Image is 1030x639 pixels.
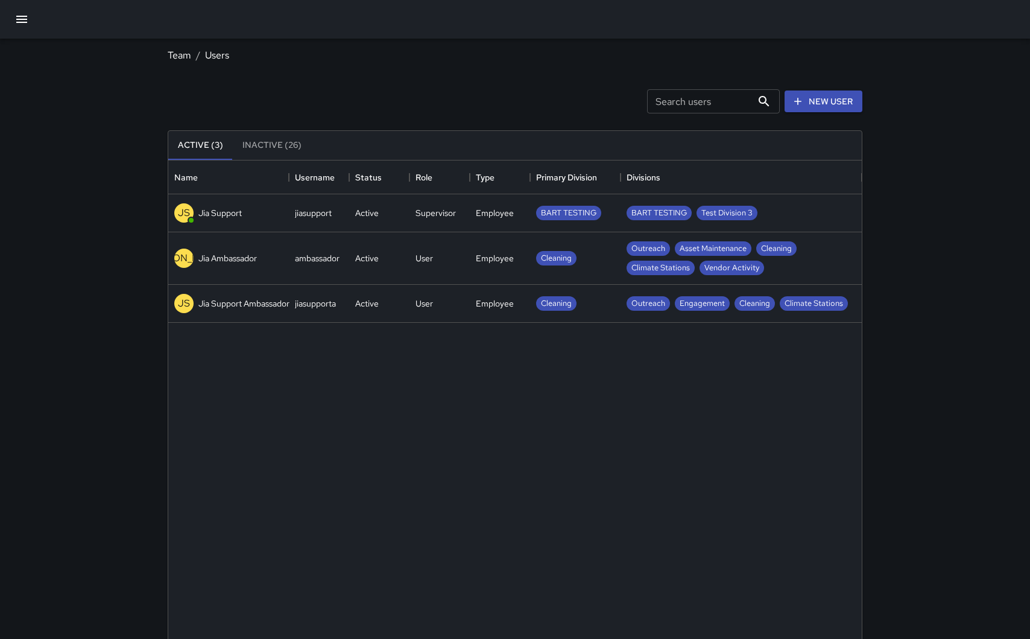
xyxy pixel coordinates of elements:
div: Type [470,161,530,194]
span: Test Division 3 [697,208,757,219]
span: Cleaning [735,298,775,310]
span: Outreach [627,298,670,310]
div: Active [355,252,379,264]
button: Inactive (26) [233,131,311,160]
div: Employee [476,297,514,310]
div: Divisions [621,161,862,194]
p: JS [178,296,190,311]
span: Cleaning [756,243,797,255]
div: User [415,297,433,310]
span: BART TESTING [536,208,601,219]
div: Supervisor [415,207,456,219]
div: Username [295,161,335,194]
span: Vendor Activity [700,262,764,274]
div: Status [355,161,382,194]
span: Engagement [675,298,730,310]
a: New User [785,91,862,113]
div: Name [174,161,198,194]
div: Active [355,207,379,219]
p: Jia Ambassador [198,252,257,264]
div: Employee [476,252,514,264]
span: Climate Stations [627,262,695,274]
span: Asset Maintenance [675,243,751,255]
div: Name [168,161,289,194]
p: Jia Support Ambassador [198,297,289,310]
p: [PERSON_NAME] [145,251,224,265]
span: Cleaning [536,298,577,310]
button: Active (3) [168,131,233,160]
div: Primary Division [536,161,597,194]
span: Outreach [627,243,670,255]
div: Divisions [627,161,660,194]
span: BART TESTING [627,208,692,219]
span: Cleaning [536,253,577,264]
div: jiasupport [295,207,332,219]
li: / [196,48,200,63]
div: Role [415,161,432,194]
div: Active [355,297,379,310]
div: Status [349,161,409,194]
div: User [415,252,433,264]
span: Climate Stations [780,298,848,310]
p: Jia Support [198,207,242,219]
a: Users [205,49,229,62]
div: Role [409,161,470,194]
p: JS [178,206,190,220]
div: Employee [476,207,514,219]
div: ambassador [295,252,340,264]
a: Team [168,49,191,62]
div: Username [289,161,349,194]
div: Primary Division [530,161,621,194]
div: Type [476,161,494,194]
div: jiasupporta [295,297,336,310]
